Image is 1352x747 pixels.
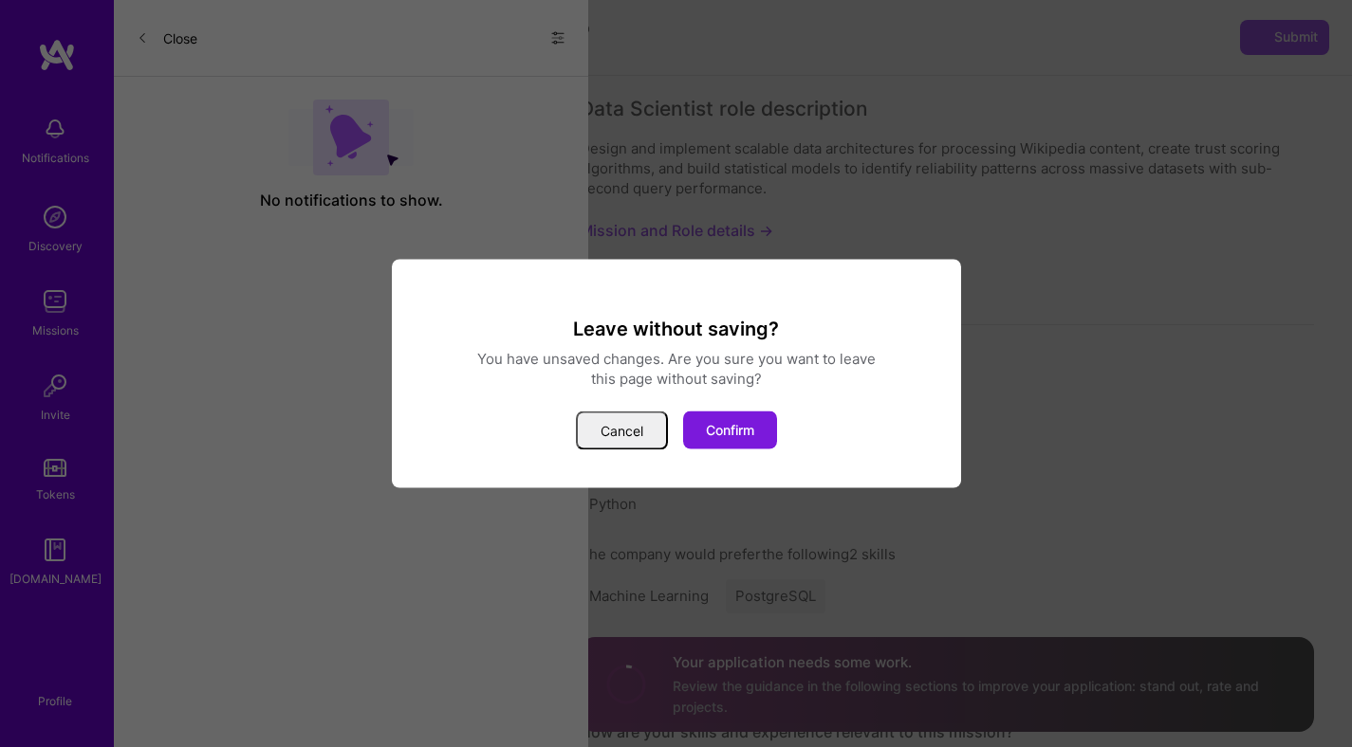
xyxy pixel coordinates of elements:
h3: Leave without saving? [415,317,938,341]
div: You have unsaved changes. Are you sure you want to leave [415,349,938,369]
button: Cancel [576,411,668,450]
button: Confirm [683,411,777,449]
div: this page without saving? [415,369,938,389]
div: modal [392,260,961,488]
